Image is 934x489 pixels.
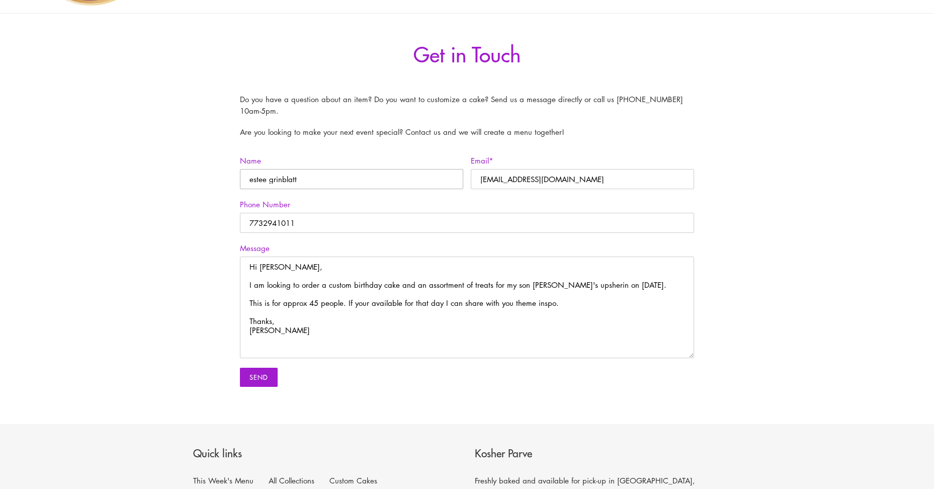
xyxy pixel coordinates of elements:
a: This Week's Menu [193,475,253,485]
input: Send [240,368,278,387]
p: Are you looking to make your next event special? Contact us and we will create a menu together! [240,126,694,138]
a: Custom Cakes [329,475,377,485]
label: Phone Number [240,199,694,210]
label: Name [240,155,463,167]
p: Quick links [193,447,460,462]
p: Kosher Parve [475,447,741,462]
h1: Get in Touch [240,41,694,66]
p: Do you have a question about an item? Do you want to customize a cake? Send us a message directly... [240,94,694,116]
label: Message [240,242,694,254]
label: Email [471,155,694,167]
a: All Collections [269,475,314,485]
